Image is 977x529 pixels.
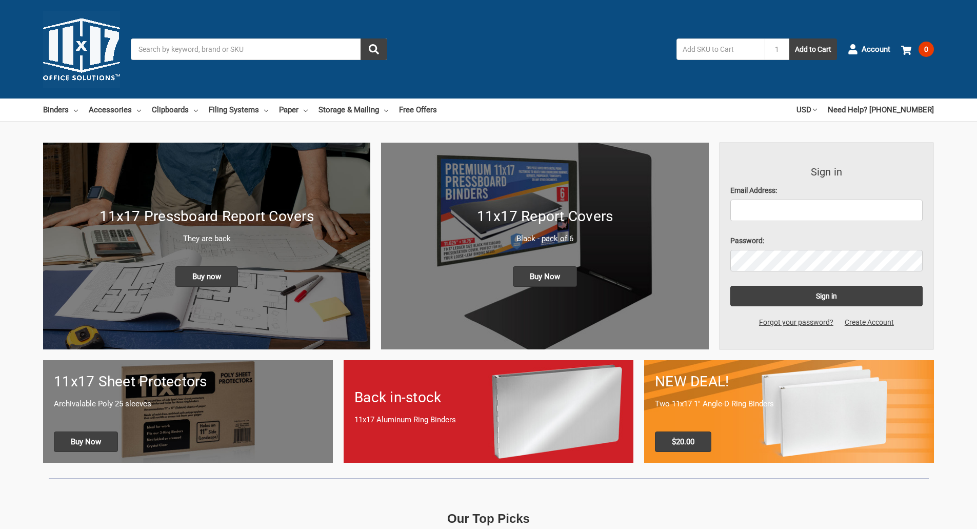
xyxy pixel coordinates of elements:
[901,36,934,63] a: 0
[789,38,837,60] button: Add to Cart
[447,510,530,528] p: Our Top Picks
[209,99,268,121] a: Filing Systems
[43,99,78,121] a: Binders
[676,38,765,60] input: Add SKU to Cart
[89,99,141,121] a: Accessories
[730,164,923,180] h3: Sign in
[655,398,923,410] p: Two 11x17 1" Angle-D Ring Binders
[175,266,238,287] span: Buy now
[796,99,817,121] a: USD
[655,371,923,393] h1: NEW DEAL!
[862,44,890,55] span: Account
[43,11,120,88] img: 11x17.com
[354,414,623,426] p: 11x17 Aluminum Ring Binders
[43,143,370,349] img: New 11x17 Pressboard Binders
[43,143,370,349] a: New 11x17 Pressboard Binders 11x17 Pressboard Report Covers They are back Buy now
[644,360,934,462] a: 11x17 Binder 2-pack only $20.00 NEW DEAL! Two 11x17 1" Angle-D Ring Binders $20.00
[828,99,934,121] a: Need Help? [PHONE_NUMBER]
[839,317,900,328] a: Create Account
[730,286,923,306] input: Sign in
[43,360,333,462] a: 11x17 sheet protectors 11x17 Sheet Protectors Archivalable Poly 25 sleeves Buy Now
[54,432,118,452] span: Buy Now
[848,36,890,63] a: Account
[919,42,934,57] span: 0
[513,266,577,287] span: Buy Now
[152,99,198,121] a: Clipboards
[54,398,322,410] p: Archivalable Poly 25 sleeves
[730,236,923,246] label: Password:
[354,387,623,408] h1: Back in-stock
[54,233,360,245] p: They are back
[392,233,697,245] p: Black - pack of 6
[54,371,322,393] h1: 11x17 Sheet Protectors
[279,99,308,121] a: Paper
[392,206,697,227] h1: 11x17 Report Covers
[399,99,437,121] a: Free Offers
[655,432,711,452] span: $20.00
[381,143,708,349] a: 11x17 Report Covers 11x17 Report Covers Black - pack of 6 Buy Now
[344,360,633,462] a: Back in-stock 11x17 Aluminum Ring Binders
[753,317,839,328] a: Forgot your password?
[131,38,387,60] input: Search by keyword, brand or SKU
[318,99,388,121] a: Storage & Mailing
[730,185,923,196] label: Email Address:
[381,143,708,349] img: 11x17 Report Covers
[54,206,360,227] h1: 11x17 Pressboard Report Covers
